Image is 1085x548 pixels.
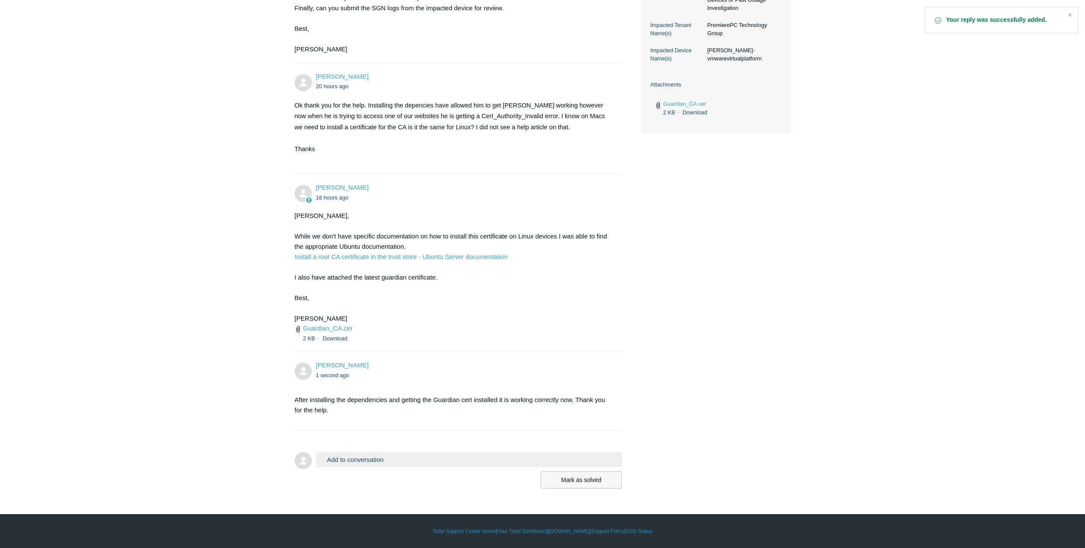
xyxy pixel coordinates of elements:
[295,253,508,260] a: Install a root CA certificate in the trust store - Ubuntu Server documentation
[316,372,349,378] time: 08/28/2025, 08:30
[316,184,369,191] a: [PERSON_NAME]
[295,146,315,152] span: Thanks
[303,335,321,342] span: 2 KB
[626,527,653,535] a: SGN Status
[650,46,703,63] dt: Impacted Device Name(s)
[946,16,1061,24] strong: Your reply was successfully added.
[1064,9,1076,21] div: Close
[650,21,703,38] dt: Impacted Tenant Name(s)
[295,211,614,324] div: [PERSON_NAME], While we don't have specific documentation on how to install this certificate on L...
[316,452,622,467] button: Add to conversation
[432,527,496,535] a: Todyl Support Center Home
[295,102,605,131] span: Ok thank you for the help. Installing the depencies have allowed him to get [PERSON_NAME] working...
[303,325,353,332] a: Guardian_CA.cer
[663,101,706,107] a: Guardian_CA.cer
[703,46,782,63] dd: [PERSON_NAME]-vmwarevirtualplatform
[295,527,791,535] div: | | | |
[591,527,624,535] a: Support Policy
[683,109,707,116] a: Download
[541,471,622,488] button: Mark as solved
[316,361,369,369] span: Daniel Perry
[497,527,547,535] a: Your Todyl Dashboard
[703,21,782,38] dd: PremierePC Technology Group
[316,194,349,201] time: 08/27/2025, 13:31
[295,395,614,415] p: After installing the dependencies and getting the Guardian cert installed it is working correctly...
[316,83,349,89] time: 08/27/2025, 11:34
[549,527,590,535] a: [DOMAIN_NAME]
[663,109,681,116] span: 2 KB
[650,80,782,89] dt: Attachments
[322,335,347,342] a: Download
[316,361,369,369] a: [PERSON_NAME]
[316,73,369,80] span: Daniel Perry
[316,73,369,80] a: [PERSON_NAME]
[316,184,369,191] span: Kris Haire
